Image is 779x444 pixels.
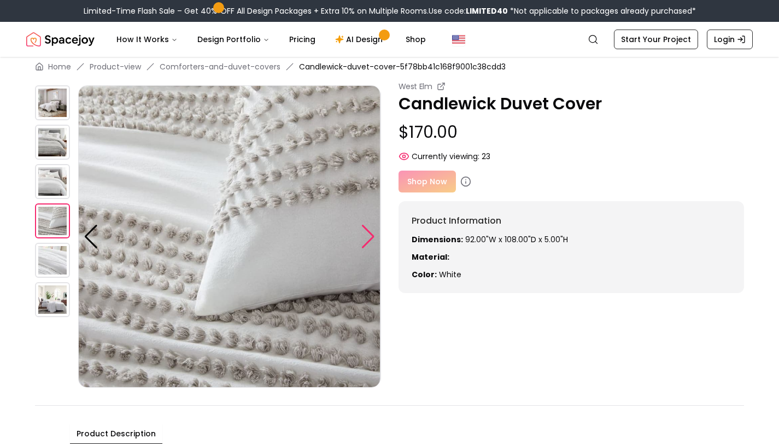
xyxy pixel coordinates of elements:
nav: breadcrumb [35,61,744,72]
span: 23 [482,151,490,162]
a: Spacejoy [26,28,95,50]
img: https://storage.googleapis.com/spacejoy-main/assets/5f78bb41c168f9001c38cdd3/product_4_b9i6km6eilf7 [35,243,70,278]
a: Login [707,30,753,49]
img: https://storage.googleapis.com/spacejoy-main/assets/5f78bb41c168f9001c38cdd3/product_2_fdn488h0had [35,164,70,199]
span: Currently viewing: [412,151,479,162]
a: Product-view [90,61,141,72]
div: Limited-Time Flash Sale – Get 40% OFF All Design Packages + Extra 10% on Multiple Rooms. [84,5,696,16]
span: Use code: [429,5,508,16]
a: Shop [397,28,435,50]
img: https://storage.googleapis.com/spacejoy-main/assets/5f78bb41c168f9001c38cdd3/product_1_d2f8kkdha2af [35,125,70,160]
img: https://storage.googleapis.com/spacejoy-main/assets/5f78bb41c168f9001c38cdd3/product_3_0bjlk8d76826g [35,203,70,238]
button: How It Works [108,28,186,50]
img: United States [452,33,465,46]
p: Candlewick Duvet Cover [399,94,745,114]
strong: Material: [412,252,449,262]
small: West Elm [399,81,432,92]
img: https://storage.googleapis.com/spacejoy-main/assets/5f78bb41c168f9001c38cdd3/product_5_80ledgljjj5h [35,282,70,317]
img: https://storage.googleapis.com/spacejoy-main/assets/5f78bb41c168f9001c38cdd3/product_3_0bjlk8d76826g [78,85,380,388]
img: https://storage.googleapis.com/spacejoy-main/assets/5f78bb41c168f9001c38cdd3/product_4_b9i6km6eilf7 [380,85,683,388]
a: AI Design [326,28,395,50]
p: 92.00"W x 108.00"D x 5.00"H [412,234,731,245]
button: Design Portfolio [189,28,278,50]
strong: Dimensions: [412,234,463,245]
span: Candlewick-duvet-cover-5f78bb41c168f9001c38cdd3 [299,61,506,72]
h6: Product Information [412,214,731,227]
a: Start Your Project [614,30,698,49]
a: Pricing [280,28,324,50]
strong: Color: [412,269,437,280]
span: *Not applicable to packages already purchased* [508,5,696,16]
a: Comforters-and-duvet-covers [160,61,280,72]
b: LIMITED40 [466,5,508,16]
nav: Global [26,22,753,57]
span: white [439,269,461,280]
p: $170.00 [399,122,745,142]
a: Home [48,61,71,72]
img: https://storage.googleapis.com/spacejoy-main/assets/5f78bb41c168f9001c38cdd3/product_0_ec7oc5pmg9g [35,85,70,120]
nav: Main [108,28,435,50]
img: Spacejoy Logo [26,28,95,50]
